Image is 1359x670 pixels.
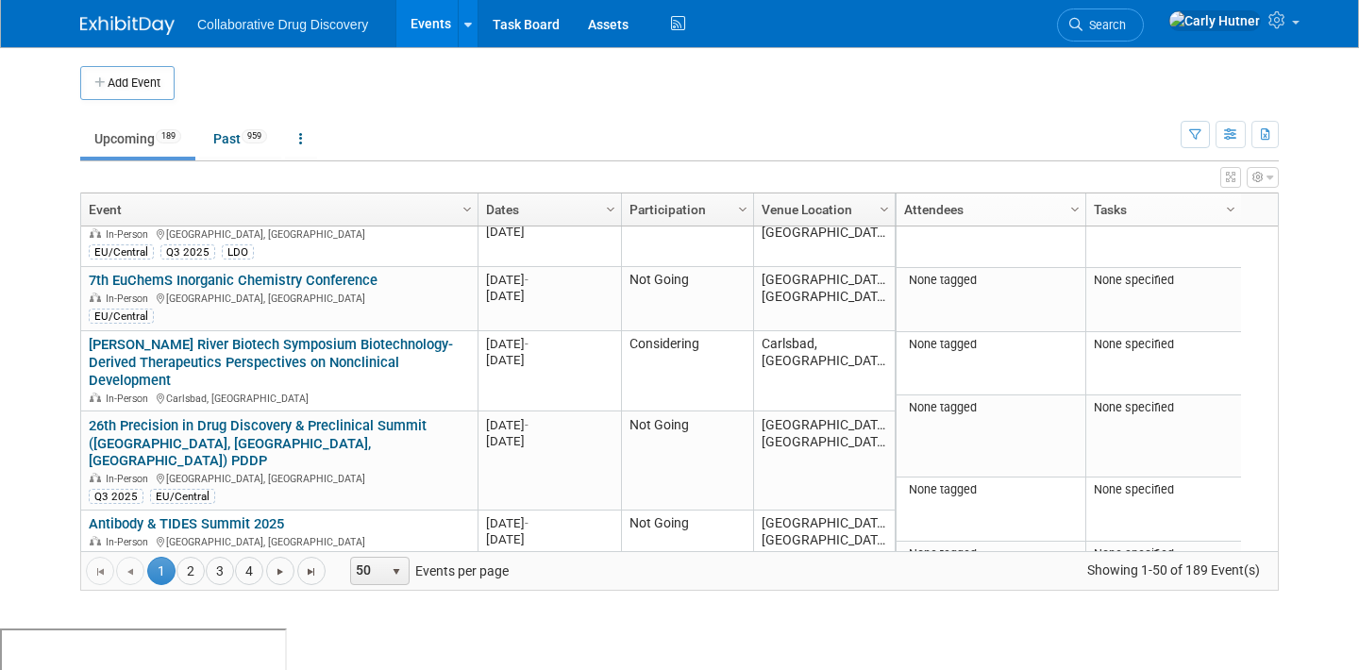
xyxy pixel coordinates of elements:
div: None specified [1094,400,1234,415]
div: [GEOGRAPHIC_DATA], [GEOGRAPHIC_DATA] [89,470,469,486]
div: [DATE] [486,336,612,352]
a: Past959 [199,121,281,157]
div: None tagged [904,400,1079,415]
div: LDO [222,244,254,260]
a: Column Settings [1221,193,1242,222]
div: None tagged [904,546,1079,561]
a: Tasks [1094,193,1229,226]
td: Not Going [621,203,753,267]
span: - [525,516,528,530]
span: 1 [147,557,176,585]
span: Column Settings [735,202,750,217]
span: - [525,418,528,432]
div: [DATE] [486,272,612,288]
span: In-Person [106,293,154,305]
td: Not Going [621,411,753,511]
a: Event [89,193,465,226]
a: Search [1057,8,1144,42]
a: Dates [486,193,609,226]
span: In-Person [106,228,154,241]
div: [GEOGRAPHIC_DATA], [GEOGRAPHIC_DATA] [89,533,469,549]
a: Antibody & TIDES Summit 2025 [89,515,284,532]
span: Events per page [327,557,528,585]
div: [DATE] [486,531,612,547]
div: EU/Central [150,489,215,504]
div: [DATE] [486,352,612,368]
a: Column Settings [733,193,754,222]
td: Carlsbad, [GEOGRAPHIC_DATA] [753,331,895,411]
div: [DATE] [486,433,612,449]
a: Go to the last page [297,557,326,585]
div: None specified [1094,546,1234,561]
div: EU/Central [89,309,154,324]
td: Not Going [621,511,753,575]
span: Column Settings [1067,202,1082,217]
span: In-Person [106,536,154,548]
span: Go to the next page [273,564,288,579]
td: [GEOGRAPHIC_DATA], [GEOGRAPHIC_DATA] [753,267,895,331]
div: Q3 2025 [89,489,143,504]
td: Not Going [621,267,753,331]
div: [DATE] [486,288,612,304]
span: - [525,273,528,287]
img: In-Person Event [90,293,101,302]
div: None specified [1094,337,1234,352]
a: Participation [629,193,741,226]
td: [GEOGRAPHIC_DATA], [GEOGRAPHIC_DATA] [753,411,895,511]
a: Upcoming189 [80,121,195,157]
a: Venue Location [762,193,882,226]
a: Go to the first page [86,557,114,585]
a: Column Settings [1065,193,1086,222]
div: [GEOGRAPHIC_DATA], [GEOGRAPHIC_DATA] [89,226,469,242]
span: Go to the last page [304,564,319,579]
a: 4 [235,557,263,585]
img: Carly Hutner [1168,10,1261,31]
span: Showing 1-50 of 189 Event(s) [1070,557,1278,583]
a: [PERSON_NAME] River Biotech Symposium Biotechnology-Derived Therapeutics Perspectives on Nonclini... [89,336,453,389]
span: 50 [351,558,383,584]
a: Attendees [904,193,1073,226]
span: Go to the first page [92,564,108,579]
a: 7th EuChemS Inorganic Chemistry Conference [89,272,377,289]
div: Carlsbad, [GEOGRAPHIC_DATA] [89,390,469,406]
img: In-Person Event [90,228,101,238]
span: Search [1082,18,1126,32]
img: ExhibitDay [80,16,175,35]
a: 26th Precision in Drug Discovery & Preclinical Summit ([GEOGRAPHIC_DATA], [GEOGRAPHIC_DATA], [GEO... [89,417,427,470]
img: In-Person Event [90,473,101,482]
div: [GEOGRAPHIC_DATA], [GEOGRAPHIC_DATA] [89,290,469,306]
div: [DATE] [486,515,612,531]
span: Column Settings [460,202,475,217]
span: select [389,564,404,579]
button: Add Event [80,66,175,100]
div: None tagged [904,273,1079,288]
span: Column Settings [1223,202,1238,217]
span: Collaborative Drug Discovery [197,17,368,32]
span: In-Person [106,393,154,405]
div: None specified [1094,273,1234,288]
a: 3 [206,557,234,585]
div: None tagged [904,337,1079,352]
img: In-Person Event [90,393,101,402]
span: Go to the previous page [123,564,138,579]
a: Go to the previous page [116,557,144,585]
div: None tagged [904,482,1079,497]
div: Q3 2025 [160,244,215,260]
div: EU/Central [89,244,154,260]
span: 959 [242,129,267,143]
a: Go to the next page [266,557,294,585]
div: None specified [1094,482,1234,497]
img: In-Person Event [90,536,101,545]
a: Column Settings [875,193,896,222]
span: - [525,337,528,351]
span: 189 [156,129,181,143]
a: Column Settings [601,193,622,222]
span: Column Settings [877,202,892,217]
span: In-Person [106,473,154,485]
a: Column Settings [458,193,478,222]
a: 2 [176,557,205,585]
td: [GEOGRAPHIC_DATA], [GEOGRAPHIC_DATA] [753,203,895,267]
div: [DATE] [486,417,612,433]
td: [GEOGRAPHIC_DATA], [GEOGRAPHIC_DATA] [753,511,895,575]
div: [DATE] [486,224,612,240]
